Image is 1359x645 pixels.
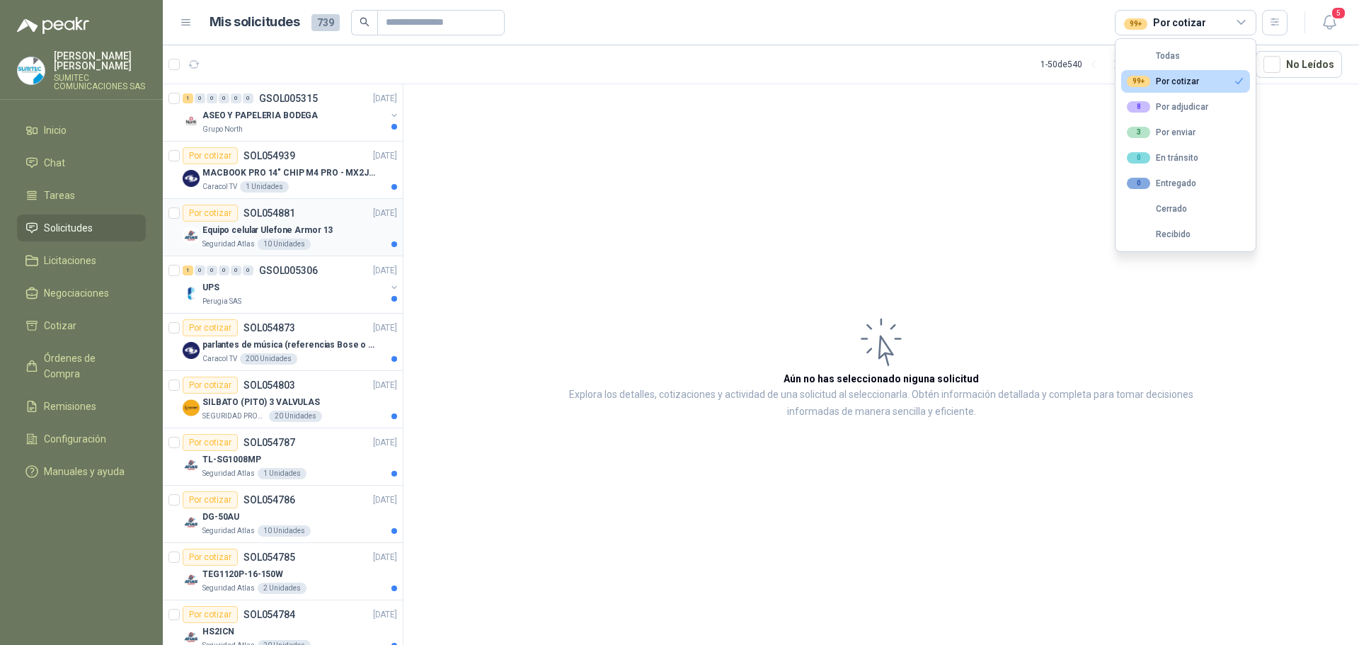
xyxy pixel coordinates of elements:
a: Manuales y ayuda [17,458,146,485]
img: Company Logo [183,571,200,588]
div: Por cotizar [183,377,238,394]
button: 0Entregado [1121,172,1250,195]
p: DG-50AU [202,510,239,524]
img: Company Logo [183,399,200,416]
div: Por enviar [1127,127,1195,138]
div: 20 Unidades [269,411,322,422]
p: SOL054784 [243,610,295,620]
div: 1 Unidades [258,468,306,479]
a: Por cotizarSOL054881[DATE] Company LogoEquipo celular Ulefone Armor 13Seguridad Atlas10 Unidades [163,199,403,256]
a: Remisiones [17,393,146,420]
div: 99+ [1124,18,1147,30]
img: Logo peakr [17,17,89,34]
a: Por cotizarSOL054939[DATE] Company LogoMACBOOK PRO 14" CHIP M4 PRO - MX2J3E/ACaracol TV1 Unidades [163,142,403,199]
p: [DATE] [373,436,397,450]
button: Recibido [1121,223,1250,246]
p: Seguridad Atlas [202,583,255,594]
p: Perugia SAS [202,296,241,307]
div: Cerrado [1127,204,1187,214]
p: SOL054785 [243,552,295,562]
a: 1 0 0 0 0 0 GSOL005306[DATE] Company LogoUPSPerugia SAS [183,262,400,307]
a: Chat [17,149,146,176]
span: Tareas [44,188,75,203]
p: Grupo North [202,124,243,135]
p: ASEO Y PAPELERIA BODEGA [202,109,318,122]
div: 1 - 50 de 540 [1040,53,1128,76]
div: 10 Unidades [258,525,311,537]
div: Recibido [1127,229,1191,239]
div: Por cotizar [183,147,238,164]
a: Por cotizarSOL054787[DATE] Company LogoTL-SG1008MPSeguridad Atlas1 Unidades [163,428,403,486]
p: GSOL005315 [259,93,318,103]
span: Inicio [44,122,67,138]
div: 8 [1127,101,1150,113]
a: Solicitudes [17,215,146,241]
p: [DATE] [373,264,397,278]
span: Licitaciones [44,253,96,268]
button: 99+Por cotizar [1121,70,1250,93]
p: Caracol TV [202,353,237,365]
p: [DATE] [373,321,397,335]
a: Por cotizarSOL054785[DATE] Company LogoTEG1120P-16-150WSeguridad Atlas2 Unidades [163,543,403,600]
div: 0 [195,93,205,103]
div: En tránsito [1127,152,1198,164]
div: Por cotizar [183,549,238,566]
p: [PERSON_NAME] [PERSON_NAME] [54,51,146,71]
img: Company Logo [183,342,200,359]
span: Cotizar [44,318,76,333]
div: 0 [207,266,217,275]
a: Tareas [17,182,146,209]
p: SOL054881 [243,208,295,218]
div: 0 [231,93,241,103]
img: Company Logo [183,227,200,244]
a: Negociaciones [17,280,146,307]
p: SOL054787 [243,438,295,447]
p: [DATE] [373,608,397,622]
span: 739 [311,14,340,31]
p: HS2ICN [202,625,234,639]
div: 1 Unidades [240,181,289,193]
div: 2 Unidades [258,583,306,594]
div: Por cotizar [183,319,238,336]
p: TL-SG1008MP [202,453,261,467]
span: Manuales y ayuda [44,464,125,479]
a: Configuración [17,426,146,452]
h1: Mis solicitudes [210,12,300,33]
span: Negociaciones [44,285,109,301]
img: Company Logo [183,285,200,302]
img: Company Logo [183,170,200,187]
p: MACBOOK PRO 14" CHIP M4 PRO - MX2J3E/A [202,166,379,180]
a: 1 0 0 0 0 0 GSOL005315[DATE] Company LogoASEO Y PAPELERIA BODEGAGrupo North [183,90,400,135]
p: Seguridad Atlas [202,525,255,537]
span: Órdenes de Compra [44,350,132,382]
a: Inicio [17,117,146,144]
div: 0 [219,93,229,103]
span: Remisiones [44,399,96,414]
button: Cerrado [1121,198,1250,220]
p: SOL054786 [243,495,295,505]
div: Por cotizar [183,205,238,222]
p: SILBATO (PITO) 3 VALVULAS [202,396,320,409]
button: No Leídos [1256,51,1342,78]
div: 0 [1127,152,1150,164]
div: 1 [183,93,193,103]
span: Solicitudes [44,220,93,236]
img: Company Logo [18,57,45,84]
p: SOL054803 [243,380,295,390]
div: 0 [243,93,253,103]
span: Chat [44,155,65,171]
p: UPS [202,281,219,295]
img: Company Logo [183,514,200,531]
div: 99+ [1127,76,1150,87]
img: Company Logo [183,457,200,474]
div: 3 [1127,127,1150,138]
div: 0 [243,266,253,275]
p: Explora los detalles, cotizaciones y actividad de una solicitud al seleccionarla. Obtén informaci... [545,387,1217,421]
p: Caracol TV [202,181,237,193]
button: 5 [1317,10,1342,35]
p: Equipo celular Ulefone Armor 13 [202,224,333,237]
p: SOL054939 [243,151,295,161]
p: Seguridad Atlas [202,239,255,250]
div: 0 [207,93,217,103]
div: 0 [1127,178,1150,189]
